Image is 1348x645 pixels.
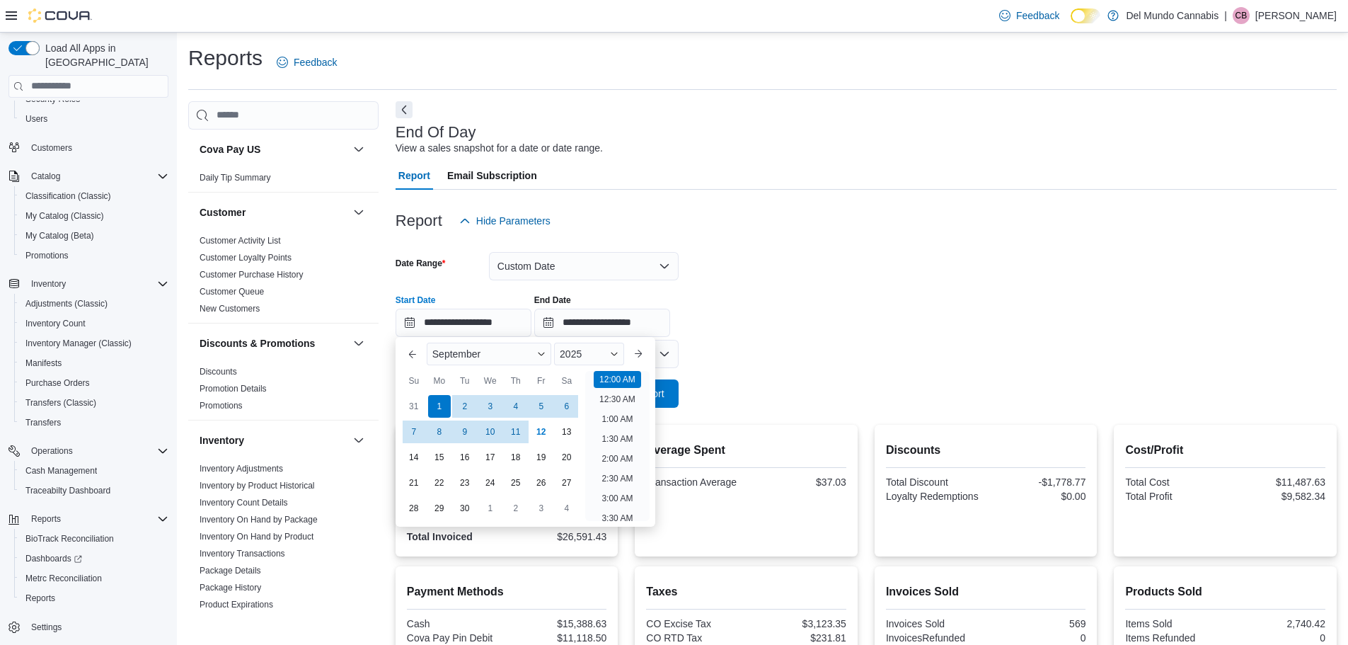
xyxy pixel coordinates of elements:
button: Discounts & Promotions [350,335,367,352]
span: Catalog [25,168,168,185]
span: Manifests [20,355,168,372]
span: Promotions [20,247,168,264]
a: My Catalog (Classic) [20,207,110,224]
span: Cash Management [20,462,168,479]
a: Package History [200,583,261,593]
span: New Customers [200,303,260,314]
button: Cova Pay US [200,142,347,156]
input: Press the down key to open a popover containing a calendar. [534,309,670,337]
span: Promotion Details [200,383,267,394]
div: day-11 [505,421,527,443]
h1: Reports [188,44,263,72]
div: day-27 [555,472,578,494]
div: Invoices Sold [886,618,983,629]
div: $37.03 [749,476,846,488]
a: Inventory Count [20,315,91,332]
span: Transfers (Classic) [25,397,96,409]
span: Dark Mode [1071,23,1071,24]
a: Classification (Classic) [20,188,117,205]
button: Manifests [14,353,174,373]
div: Button. Open the year selector. 2025 is currently selected. [554,343,624,365]
span: Purchase Orders [25,377,90,389]
span: Inventory On Hand by Package [200,514,318,525]
a: Promotion Details [200,384,267,394]
a: My Catalog (Beta) [20,227,100,244]
a: Customer Queue [200,287,264,297]
div: day-1 [479,497,502,520]
span: Classification (Classic) [20,188,168,205]
span: Purchase Orders [20,375,168,392]
button: Users [14,109,174,129]
span: Inventory Transactions [200,548,285,559]
h2: Cost/Profit [1125,442,1325,459]
span: Inventory by Product Historical [200,480,315,491]
span: My Catalog (Classic) [20,207,168,224]
span: Package History [200,582,261,593]
span: Reports [20,590,168,607]
span: Classification (Classic) [25,190,111,202]
a: Customer Loyalty Points [200,253,292,263]
button: Discounts & Promotions [200,336,347,350]
span: Package Details [200,565,261,576]
a: Inventory Count Details [200,498,288,508]
span: Report [398,161,430,190]
div: day-26 [530,472,553,494]
p: Del Mundo Cannabis [1126,7,1219,24]
li: 12:30 AM [594,391,641,408]
span: Catalog [31,171,60,182]
div: We [479,370,502,392]
span: Feedback [1016,8,1059,23]
div: Fr [530,370,553,392]
li: 12:00 AM [594,371,641,388]
div: $11,487.63 [1228,476,1325,488]
div: Cash [407,618,504,629]
span: Inventory Manager (Classic) [25,338,132,349]
a: Promotions [200,401,243,411]
span: Traceabilty Dashboard [20,482,168,499]
a: Purchase Orders [20,375,96,392]
span: Transfers [20,414,168,431]
a: Metrc Reconciliation [20,570,108,587]
a: Discounts [200,367,237,377]
button: Metrc Reconciliation [14,569,174,588]
button: Hide Parameters [454,207,556,235]
span: Customers [25,139,168,156]
h2: Discounts [886,442,1086,459]
div: $15,388.63 [509,618,606,629]
button: Next month [627,343,650,365]
button: Inventory Count [14,314,174,333]
h2: Products Sold [1125,583,1325,600]
div: day-3 [530,497,553,520]
span: BioTrack Reconciliation [25,533,114,544]
span: BioTrack Reconciliation [20,530,168,547]
div: day-5 [530,395,553,418]
button: Catalog [3,166,174,186]
li: 2:30 AM [596,470,638,487]
a: Inventory Adjustments [200,464,283,474]
div: Th [505,370,527,392]
div: Sa [555,370,578,392]
span: Operations [31,445,73,457]
button: Settings [3,617,174,637]
h3: Customer [200,205,246,219]
span: Operations [25,443,168,460]
div: day-6 [555,395,578,418]
span: Inventory Count [25,318,86,329]
a: Feedback [993,1,1065,30]
button: Transfers [14,413,174,433]
div: day-4 [505,395,527,418]
span: Dashboards [20,550,168,567]
div: $231.81 [749,632,846,644]
a: Daily Tip Summary [200,173,271,183]
button: Catalog [25,168,66,185]
a: Adjustments (Classic) [20,295,113,312]
div: day-21 [403,472,425,494]
button: Classification (Classic) [14,186,174,206]
span: Manifests [25,358,62,369]
span: Inventory [31,278,66,290]
div: Discounts & Promotions [188,363,379,420]
div: day-29 [428,497,451,520]
a: Transfers (Classic) [20,394,102,411]
div: $0.00 [989,491,1085,502]
span: Inventory Adjustments [200,463,283,474]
